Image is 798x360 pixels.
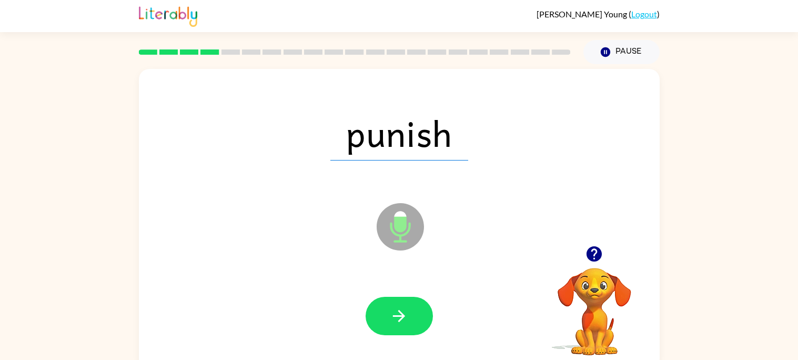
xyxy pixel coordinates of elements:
button: Pause [583,40,660,64]
span: [PERSON_NAME] Young [537,9,629,19]
a: Logout [631,9,657,19]
span: punish [330,106,468,161]
div: ( ) [537,9,660,19]
img: Literably [139,4,197,27]
video: Your browser must support playing .mp4 files to use Literably. Please try using another browser. [542,252,647,357]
